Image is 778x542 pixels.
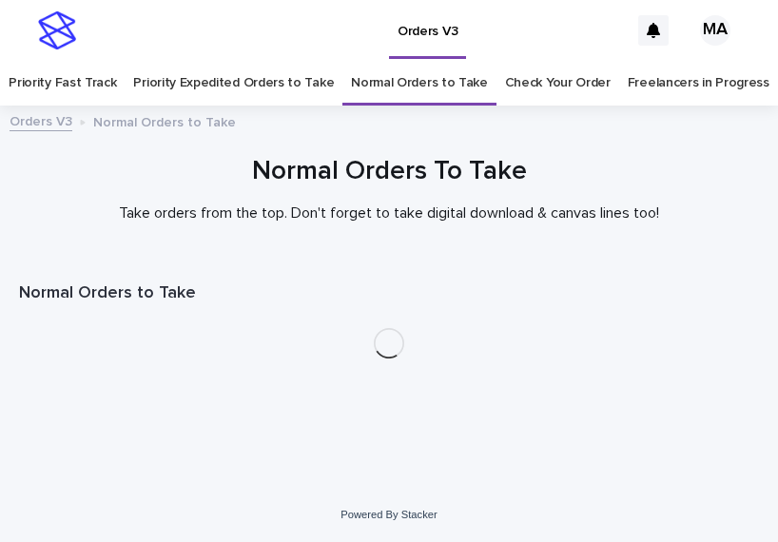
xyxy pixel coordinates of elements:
[19,282,759,305] h1: Normal Orders to Take
[340,509,437,520] a: Powered By Stacker
[93,110,236,131] p: Normal Orders to Take
[133,61,334,106] a: Priority Expedited Orders to Take
[10,109,72,131] a: Orders V3
[700,15,730,46] div: MA
[351,61,488,106] a: Normal Orders to Take
[19,154,759,189] h1: Normal Orders To Take
[38,11,76,49] img: stacker-logo-s-only.png
[505,61,611,106] a: Check Your Order
[9,61,116,106] a: Priority Fast Track
[19,204,759,223] p: Take orders from the top. Don't forget to take digital download & canvas lines too!
[628,61,769,106] a: Freelancers in Progress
